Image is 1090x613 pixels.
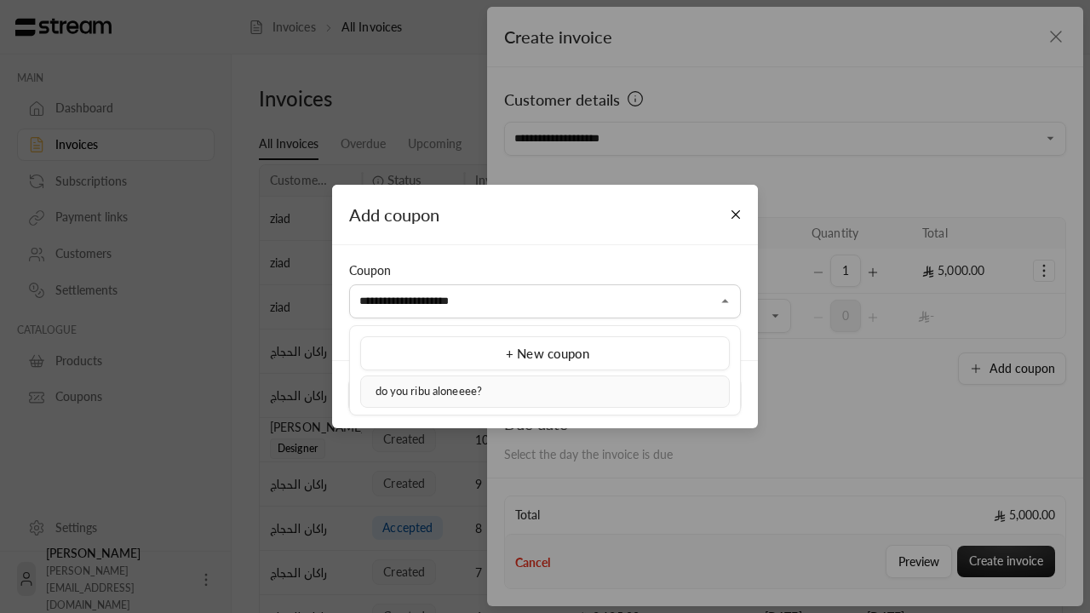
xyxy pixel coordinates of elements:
span: do you ribu aloneeee? [376,384,483,398]
button: Close [715,291,736,312]
span: Add coupon [349,204,439,225]
span: + New coupon [506,346,589,361]
div: Coupon [349,262,741,279]
button: Close [721,200,751,230]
